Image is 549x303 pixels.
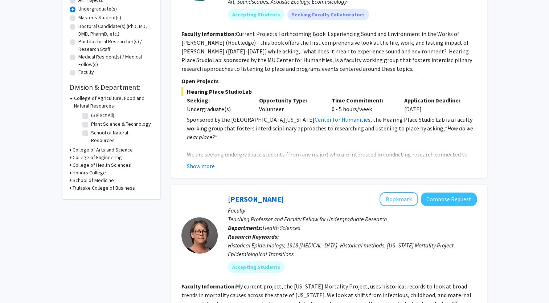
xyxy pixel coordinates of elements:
[70,83,153,92] h2: Division & Department:
[380,192,418,206] button: Add Carolyn Orbann to Bookmarks
[78,14,121,21] label: Master's Student(s)
[73,177,114,184] h3: School of Medicine
[73,169,106,177] h3: Honors College
[91,120,151,128] label: Plant Science & Technology
[326,96,399,113] div: 0 - 5 hours/week
[5,270,31,298] iframe: Chat
[74,94,153,110] h3: College of Agriculture, Food and Natural Resources
[254,96,326,113] div: Volunteer
[228,233,279,240] b: Research Keywords:
[399,96,471,113] div: [DATE]
[259,96,321,105] p: Opportunity Type:
[228,241,477,258] div: Historical Epidemiology, 1918 [MEDICAL_DATA], Historical methods, [US_STATE] Mortality Project, E...
[421,193,477,206] button: Compose Request to Carolyn Orbann
[228,215,477,223] p: Teaching Professor and Faculty Fellow for Undergraduate Research
[228,261,284,273] mat-chip: Accepting Students
[404,96,466,105] p: Application Deadline:
[187,115,477,141] p: Sponsored by the [GEOGRAPHIC_DATA][US_STATE] , the Hearing Place Studio Lab is a faculty working ...
[287,9,369,20] mat-chip: Seeking Faculty Collaborators
[73,154,122,161] h3: College of Engineering
[315,116,370,123] a: Center for Humanities
[181,77,477,85] p: Open Projects
[332,96,393,105] p: Time Commitment:
[73,146,133,154] h3: College of Arts and Science
[263,224,300,231] span: Health Sciences
[78,68,94,76] label: Faculty
[228,206,477,215] p: Faculty
[181,87,477,96] span: Hearing Place StudioLab
[78,23,153,38] label: Doctoral Candidate(s) (PhD, MD, DMD, PharmD, etc.)
[228,194,284,203] a: [PERSON_NAME]
[181,283,236,290] b: Faculty Information:
[78,53,153,68] label: Medical Resident(s) / Medical Fellow(s)
[228,224,263,231] b: Departments:
[181,30,472,72] fg-read-more: Current Projects Forthcoming Book: Experiencing Sound and Environment in the Works of [PERSON_NAM...
[228,9,284,20] mat-chip: Accepting Students
[187,162,215,170] button: Show more
[187,96,249,105] p: Seeking:
[73,184,135,192] h3: Trulaske College of Business
[187,105,249,113] div: Undergraduate(s)
[78,38,153,53] label: Postdoctoral Researcher(s) / Research Staff
[91,129,151,144] label: School of Natural Resources
[181,30,236,37] b: Faculty Information:
[91,112,114,119] label: (Select All)
[73,161,131,169] h3: College of Health Sciences
[78,5,117,13] label: Undergraduate(s)
[187,150,477,194] p: We are seeking undergraduate students (from any major) who are interested in conducting research ...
